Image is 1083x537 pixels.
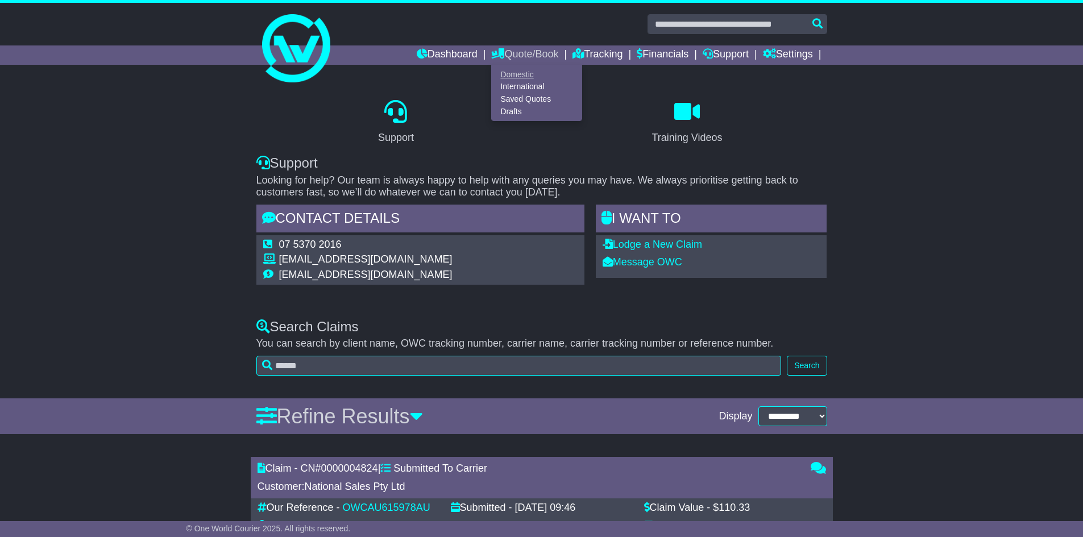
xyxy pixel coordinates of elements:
[451,502,512,514] div: Submitted -
[256,205,584,235] div: Contact Details
[256,338,827,350] p: You can search by client name, OWC tracking number, carrier name, carrier tracking number or refe...
[269,520,354,532] div: [PERSON_NAME]
[719,410,752,423] span: Display
[596,205,827,235] div: I WANT to
[492,68,582,81] a: Domestic
[492,93,582,106] a: Saved Quotes
[603,239,702,250] a: Lodge a New Claim
[321,463,378,474] span: 0000004824
[763,45,813,65] a: Settings
[279,239,453,254] td: 07 5370 2016
[572,45,623,65] a: Tracking
[492,105,582,118] a: Drafts
[637,45,688,65] a: Financials
[256,405,423,428] a: Refine Results
[305,481,405,492] span: National Sales Pty Ltd
[186,524,351,533] span: © One World Courier 2025. All rights reserved.
[713,502,750,514] div: $110.33
[256,319,827,335] div: Search Claims
[279,253,453,269] td: [EMAIL_ADDRESS][DOMAIN_NAME]
[515,502,576,514] div: [DATE] 09:46
[603,256,682,268] a: Message OWC
[279,269,453,281] td: [EMAIL_ADDRESS][DOMAIN_NAME]
[258,502,340,514] div: Our Reference -
[787,356,827,376] button: Search
[378,130,414,145] div: Support
[393,463,487,474] span: Submitted To Carrier
[417,45,478,65] a: Dashboard
[491,45,558,65] a: Quote/Book
[656,520,719,532] div: 02 9011 5522
[343,502,430,513] a: OWCAU615978AU
[492,81,582,93] a: International
[258,463,799,475] div: Claim - CN# |
[491,65,582,121] div: Quote/Book
[703,45,749,65] a: Support
[652,130,722,145] div: Training Videos
[644,96,729,149] a: Training Videos
[644,502,711,514] div: Claim Value -
[256,174,827,199] p: Looking for help? Our team is always happy to help with any queries you may have. We always prior...
[258,481,799,493] div: Customer:
[256,155,827,172] div: Support
[371,96,421,149] a: Support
